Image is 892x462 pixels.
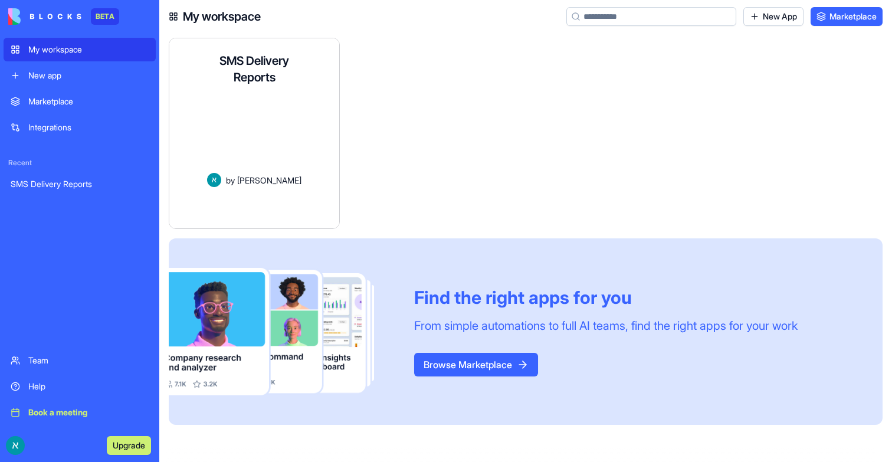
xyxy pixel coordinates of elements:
[4,116,156,139] a: Integrations
[4,401,156,424] a: Book a meeting
[414,353,538,376] button: Browse Marketplace
[4,349,156,372] a: Team
[4,90,156,113] a: Marketplace
[414,359,538,371] a: Browse Marketplace
[8,8,81,25] img: logo
[237,174,301,186] span: [PERSON_NAME]
[414,317,798,334] div: From simple automations to full AI teams, find the right apps for your work
[4,64,156,87] a: New app
[169,38,340,229] a: SMS Delivery ReportsAvatarby[PERSON_NAME]
[91,8,119,25] div: BETA
[28,381,149,392] div: Help
[414,287,798,308] div: Find the right apps for you
[226,174,235,186] span: by
[4,158,156,168] span: Recent
[11,178,149,190] div: SMS Delivery Reports
[107,436,151,455] button: Upgrade
[28,70,149,81] div: New app
[28,122,149,133] div: Integrations
[28,355,149,366] div: Team
[743,7,804,26] a: New App
[28,407,149,418] div: Book a meeting
[207,53,301,86] h4: SMS Delivery Reports
[207,173,221,187] img: Avatar
[811,7,883,26] a: Marketplace
[28,44,149,55] div: My workspace
[8,8,119,25] a: BETA
[4,38,156,61] a: My workspace
[4,375,156,398] a: Help
[183,8,261,25] h4: My workspace
[107,439,151,451] a: Upgrade
[6,436,25,455] img: ACg8ocJbupj-qHE57B85Lt-DY5p2ljiNXNN0ArFLTixggzSgaKMSRg=s96-c
[28,96,149,107] div: Marketplace
[4,172,156,196] a: SMS Delivery Reports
